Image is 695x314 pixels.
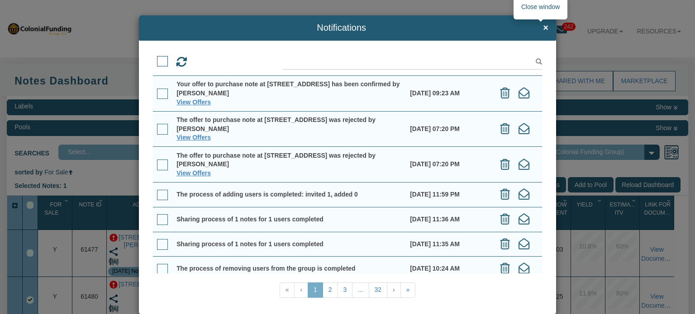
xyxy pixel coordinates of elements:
td: [DATE] 10:24 AM [406,257,491,281]
a: View Offers [176,98,211,106]
span: Notifications [147,23,536,33]
span: × [543,23,548,33]
a: » [400,282,416,298]
td: [DATE] 07:20 PM [406,111,491,146]
a: ... [352,282,369,298]
div: Sharing process of 1 notes for 1 users completed [176,240,402,249]
td: [DATE] 07:20 PM [406,147,491,182]
div: The process of adding users is completed: invited 1, added 0 [176,190,402,199]
a: › [387,282,401,298]
td: [DATE] 11:35 AM [406,232,491,256]
a: « [280,282,295,298]
div: Sharing process of 1 notes for 1 users completed [176,215,402,224]
td: [DATE] 11:36 AM [406,207,491,231]
td: [DATE] 11:59 PM [406,183,491,207]
a: 2 [323,282,338,298]
a: 32 [369,282,387,298]
div: The offer to purchase note at [STREET_ADDRESS] was rejected by [PERSON_NAME] [176,151,402,169]
div: The offer to purchase note at [STREET_ADDRESS] was rejected by [PERSON_NAME] [176,116,402,134]
a: View Offers [176,134,211,141]
a: ‹ [294,282,308,298]
a: 3 [337,282,352,298]
td: [DATE] 09:23 AM [406,76,491,111]
div: Your offer to purchase note at [STREET_ADDRESS] has been confirmed by [PERSON_NAME] [176,80,402,98]
div: The process of removing users from the group is completed [176,264,402,273]
a: View Offers [176,169,211,177]
a: 1 [308,282,323,298]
